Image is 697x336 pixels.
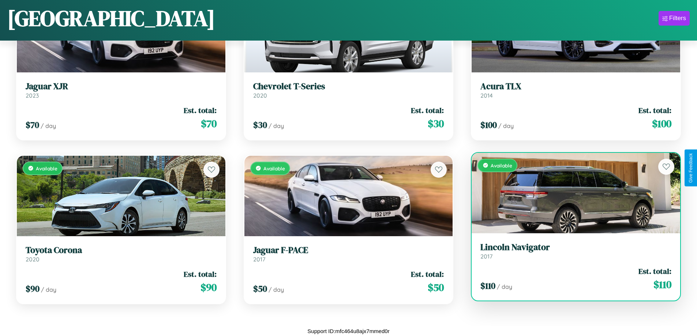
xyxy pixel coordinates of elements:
h3: Acura TLX [480,81,671,92]
span: $ 70 [201,116,217,131]
span: 2017 [480,253,492,260]
a: Jaguar F-PACE2017 [253,245,444,263]
h3: Toyota Corona [26,245,217,256]
span: Est. total: [184,269,217,279]
span: / day [269,286,284,293]
h3: Jaguar F-PACE [253,245,444,256]
span: / day [498,122,514,129]
h1: [GEOGRAPHIC_DATA] [7,3,215,33]
span: / day [497,283,512,290]
span: $ 110 [480,280,495,292]
span: 2017 [253,256,265,263]
a: Chevrolet T-Series2020 [253,81,444,99]
a: Acura TLX2014 [480,81,671,99]
span: / day [41,122,56,129]
h3: Chevrolet T-Series [253,81,444,92]
span: Est. total: [638,105,671,116]
span: $ 30 [253,119,267,131]
h3: Jaguar XJR [26,81,217,92]
h3: Lincoln Navigator [480,242,671,253]
div: Filters [669,15,686,22]
span: $ 90 [201,280,217,295]
span: 2020 [26,256,40,263]
span: $ 30 [428,116,444,131]
span: $ 50 [253,283,267,295]
a: Jaguar XJR2023 [26,81,217,99]
span: Est. total: [411,105,444,116]
span: Available [36,165,57,171]
span: 2020 [253,92,267,99]
span: $ 100 [480,119,497,131]
span: Est. total: [184,105,217,116]
span: $ 100 [652,116,671,131]
span: 2014 [480,92,493,99]
p: Support ID: mfc464u8ajx7mmed0r [307,326,389,336]
span: / day [41,286,56,293]
span: Est. total: [411,269,444,279]
span: Available [491,162,512,169]
a: Lincoln Navigator2017 [480,242,671,260]
span: / day [269,122,284,129]
span: 2023 [26,92,39,99]
span: Available [263,165,285,171]
a: Toyota Corona2020 [26,245,217,263]
span: Est. total: [638,266,671,276]
span: $ 90 [26,283,40,295]
span: $ 110 [653,277,671,292]
span: $ 70 [26,119,39,131]
button: Filters [659,11,690,26]
span: $ 50 [428,280,444,295]
div: Give Feedback [688,153,693,183]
